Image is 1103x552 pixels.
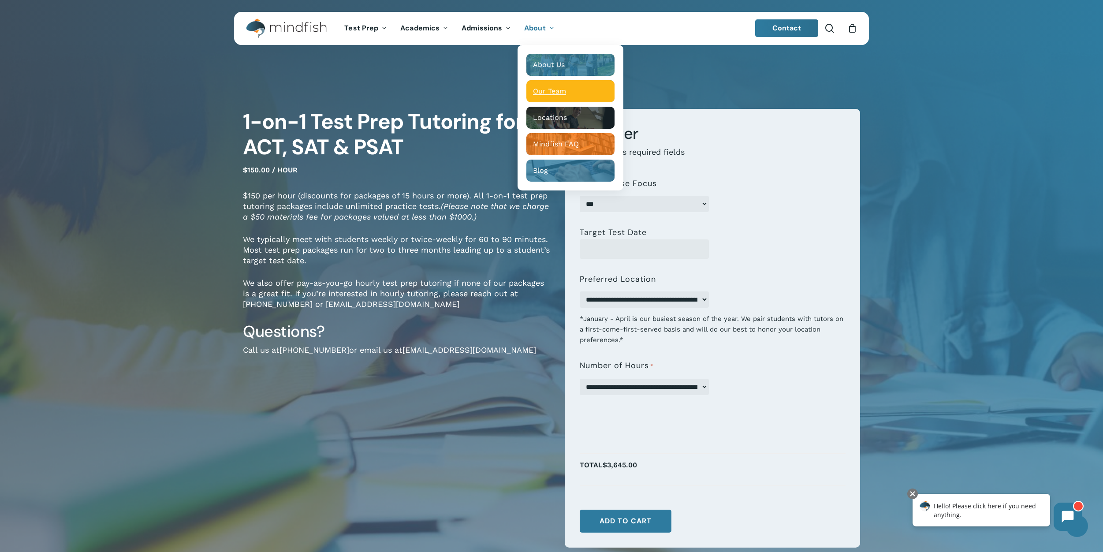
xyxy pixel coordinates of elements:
[402,345,536,354] a: [EMAIL_ADDRESS][DOMAIN_NAME]
[524,23,546,33] span: About
[533,166,548,175] span: Blog
[526,107,615,129] a: Locations
[533,140,579,148] span: Mindfish FAQ
[526,160,615,182] a: Blog
[772,23,801,33] span: Contact
[526,80,615,102] a: Our Team
[338,12,561,45] nav: Main Menu
[243,321,551,342] h3: Questions?
[580,459,846,481] p: Total
[518,25,561,32] a: About
[755,19,819,37] a: Contact
[580,510,671,533] button: Add to cart
[344,23,378,33] span: Test Prep
[533,60,565,69] span: About Us
[243,190,551,234] p: $150 per hour (discounts for packages of 15 hours or more). All 1-on-1 test prep tutoring package...
[903,487,1091,540] iframe: Chatbot
[526,133,615,155] a: Mindfish FAQ
[847,23,857,33] a: Cart
[243,278,551,321] p: We also offer pay-as-you-go hourly test prep tutoring if none of our packages is a great fit. If ...
[462,23,502,33] span: Admissions
[243,201,549,221] em: (Please note that we charge a $50 materials fee for packages valued at less than $1000.)
[279,345,349,354] a: [PHONE_NUMBER]
[243,109,551,160] h1: 1-on-1 Test Prep Tutoring for ACT, SAT & PSAT
[580,147,846,170] p: " " indicates required fields
[400,23,440,33] span: Academics
[580,402,714,436] iframe: reCAPTCHA
[533,113,567,122] span: Locations
[234,12,869,45] header: Main Menu
[243,345,551,367] p: Call us at or email us at
[526,54,615,76] a: About Us
[455,25,518,32] a: Admissions
[603,461,637,469] span: $3,645.00
[580,228,647,237] label: Target Test Date
[533,87,566,95] span: Our Team
[580,275,656,283] label: Preferred Location
[580,308,846,345] div: *January - April is our busiest season of the year. We pair students with tutors on a first-come-...
[243,166,298,174] span: $150.00 / hour
[243,234,551,278] p: We typically meet with students weekly or twice-weekly for 60 to 90 minutes. Most test prep packa...
[580,361,653,371] label: Number of Hours
[580,123,846,144] h3: Register
[338,25,394,32] a: Test Prep
[394,25,455,32] a: Academics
